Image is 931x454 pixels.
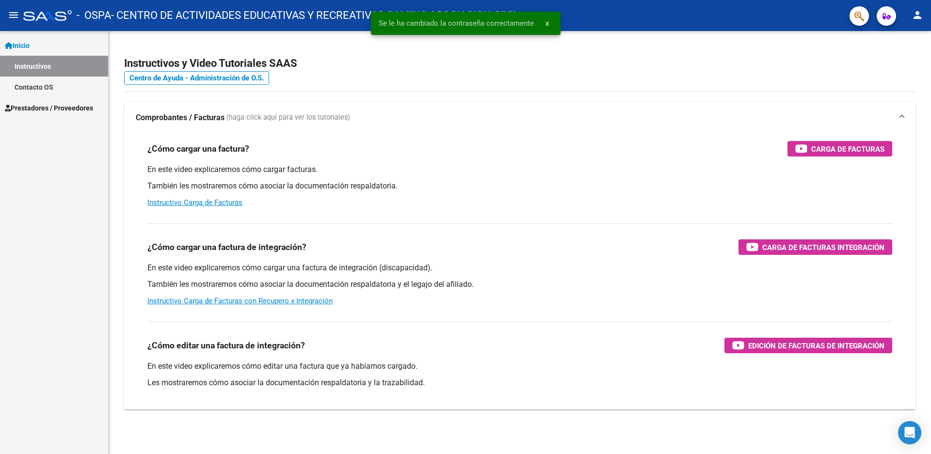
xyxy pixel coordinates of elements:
[738,239,892,255] button: Carga de Facturas Integración
[147,240,306,254] h3: ¿Cómo cargar una factura de integración?
[226,112,350,123] span: (haga click aquí para ver los tutoriales)
[124,71,269,85] a: Centro de Ayuda - Administración de O.S.
[379,18,534,28] span: Se le ha cambiado la contraseña correctamente
[724,338,892,353] button: Edición de Facturas de integración
[124,133,915,409] div: Comprobantes / Facturas (haga click aquí para ver los tutoriales)
[538,15,557,32] button: x
[77,5,111,26] span: - OSPA
[147,181,892,191] p: También les mostraremos cómo asociar la documentación respaldatoria.
[147,164,892,175] p: En este video explicaremos cómo cargar facturas.
[124,54,915,73] h2: Instructivos y Video Tutoriales SAAS
[811,143,884,155] span: Carga de Facturas
[147,263,892,273] p: En este video explicaremos cómo cargar una factura de integración (discapacidad).
[748,340,884,352] span: Edición de Facturas de integración
[124,102,915,133] mat-expansion-panel-header: Comprobantes / Facturas (haga click aquí para ver los tutoriales)
[762,241,884,253] span: Carga de Facturas Integración
[147,142,249,156] h3: ¿Cómo cargar una factura?
[5,103,93,113] span: Prestadores / Proveedores
[147,297,333,305] a: Instructivo Carga de Facturas con Recupero x Integración
[8,9,19,21] mat-icon: menu
[147,279,892,290] p: También les mostraremos cómo asociar la documentación respaldatoria y el legajo del afiliado.
[147,361,892,372] p: En este video explicaremos cómo editar una factura que ya habíamos cargado.
[546,19,549,28] span: x
[147,377,892,388] p: Les mostraremos cómo asociar la documentación respaldatoria y la trazabilidad.
[5,40,30,51] span: Inicio
[136,112,225,123] strong: Comprobantes / Facturas
[787,141,892,157] button: Carga de Facturas
[147,339,305,352] h3: ¿Cómo editar una factura de integración?
[147,198,242,207] a: Instructivo Carga de Facturas
[912,9,923,21] mat-icon: person
[111,5,519,26] span: - CENTRO DE ACTIVIDADES EDUCATIVAS Y RECREATIVAS CAMINO ASOCIACION CIVIL
[898,421,921,444] div: Open Intercom Messenger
